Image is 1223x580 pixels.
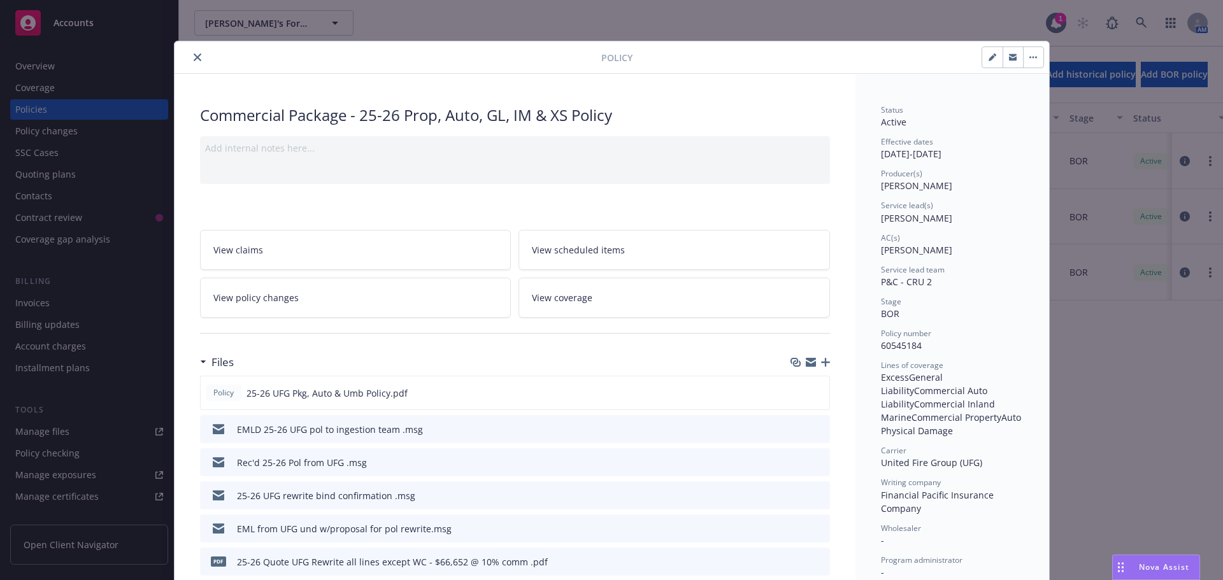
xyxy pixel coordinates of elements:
[237,489,415,502] div: 25-26 UFG rewrite bind confirmation .msg
[881,264,945,275] span: Service lead team
[792,386,803,400] button: download file
[881,523,921,534] span: Wholesaler
[213,291,299,304] span: View policy changes
[881,477,941,488] span: Writing company
[532,291,592,304] span: View coverage
[881,339,922,351] span: 60545184
[813,386,824,400] button: preview file
[881,445,906,456] span: Carrier
[519,278,830,318] a: View coverage
[190,50,205,65] button: close
[211,387,236,399] span: Policy
[200,230,511,270] a: View claims
[247,386,408,400] span: 25-26 UFG Pkg, Auto & Umb Policy.pdf
[881,360,943,371] span: Lines of coverage
[881,456,982,469] span: United Fire Group (UFG)
[881,232,900,243] span: AC(s)
[881,371,909,383] span: Excess
[793,423,803,436] button: download file
[200,278,511,318] a: View policy changes
[1139,562,1189,572] span: Nova Assist
[211,354,234,371] h3: Files
[813,555,825,569] button: preview file
[205,141,825,155] div: Add internal notes here...
[912,411,1001,423] span: Commercial Property
[881,385,990,410] span: Commercial Auto Liability
[200,104,830,126] div: Commercial Package - 25-26 Prop, Auto, GL, IM & XS Policy
[601,51,633,64] span: Policy
[519,230,830,270] a: View scheduled items
[881,168,922,179] span: Producer(s)
[881,371,945,397] span: General Liability
[813,423,825,436] button: preview file
[881,411,1024,437] span: Auto Physical Damage
[881,200,933,211] span: Service lead(s)
[881,296,901,307] span: Stage
[1112,555,1200,580] button: Nova Assist
[881,555,962,565] span: Program administrator
[532,243,625,257] span: View scheduled items
[881,116,906,128] span: Active
[881,180,952,192] span: [PERSON_NAME]
[881,136,933,147] span: Effective dates
[793,522,803,535] button: download file
[881,489,996,514] span: Financial Pacific Insurance Company
[881,308,899,320] span: BOR
[793,456,803,469] button: download file
[793,489,803,502] button: download file
[881,136,1024,160] div: [DATE] - [DATE]
[881,328,931,339] span: Policy number
[237,423,423,436] div: EMLD 25-26 UFG pol to ingestion team .msg
[881,244,952,256] span: [PERSON_NAME]
[881,398,998,423] span: Commercial Inland Marine
[813,522,825,535] button: preview file
[881,534,884,546] span: -
[200,354,234,371] div: Files
[237,456,367,469] div: Rec'd 25-26 Pol from UFG .msg
[211,556,226,566] span: pdf
[813,456,825,469] button: preview file
[237,555,548,569] div: 25-26 Quote UFG Rewrite all lines except WC - $66,652 @ 10% comm .pdf
[881,566,884,578] span: -
[1113,555,1129,579] div: Drag to move
[881,276,932,288] span: P&C - CRU 2
[213,243,263,257] span: View claims
[881,212,952,224] span: [PERSON_NAME]
[237,522,452,535] div: EML from UFG und w/proposal for pol rewrite.msg
[881,104,903,115] span: Status
[793,555,803,569] button: download file
[813,489,825,502] button: preview file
